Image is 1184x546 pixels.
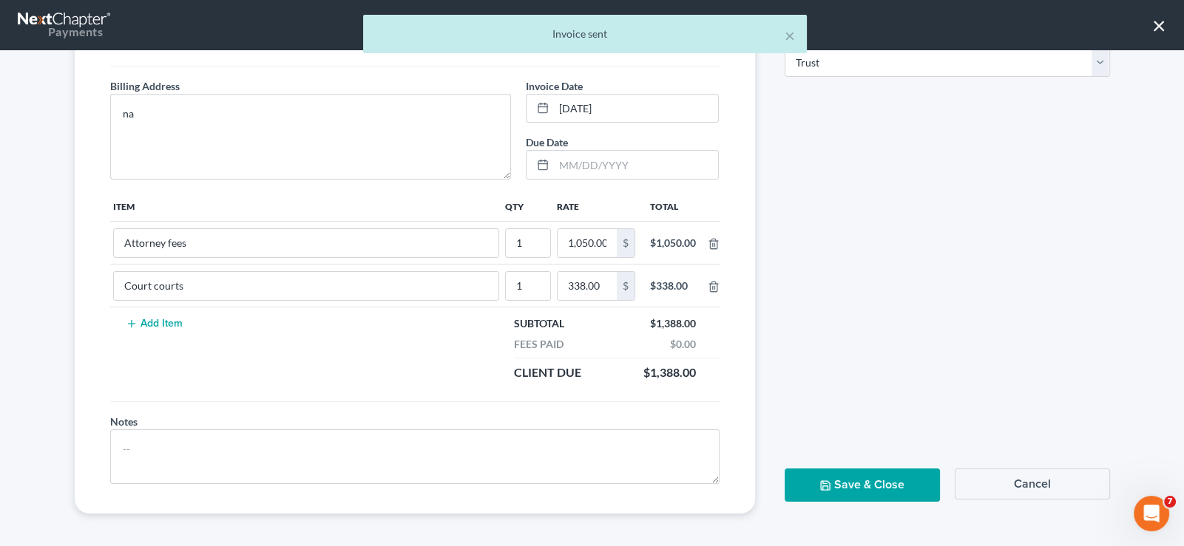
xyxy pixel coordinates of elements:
input: 0.00 [558,272,617,300]
div: $1,388.00 [643,316,703,331]
th: Item [110,191,502,221]
span: Invoice Date [526,80,583,92]
th: Qty [502,191,554,221]
input: 0.00 [558,229,617,257]
a: Payments [18,7,112,43]
label: Due Date [526,134,568,150]
input: MM/DD/YYYY [554,95,718,123]
div: $1,050.00 [650,236,696,250]
div: Fees Paid [507,337,571,352]
div: $1,388.00 [636,364,703,381]
input: -- [114,229,498,257]
button: Add Item [122,318,187,330]
div: $ [617,229,635,257]
button: Cancel [955,468,1110,499]
button: × [1152,13,1166,37]
div: $0.00 [663,337,703,352]
button: × [785,27,795,44]
div: $ [617,272,635,300]
span: 7 [1164,496,1176,508]
span: Billing Address [110,80,180,92]
input: -- [114,272,498,300]
div: $338.00 [650,279,696,293]
div: Invoice sent [375,27,795,41]
div: Subtotal [507,316,572,331]
iframe: Intercom live chat [1134,496,1169,531]
th: Rate [554,191,638,221]
button: Save & Close [785,468,940,502]
label: Notes [110,414,138,429]
input: MM/DD/YYYY [554,151,718,179]
div: Client Due [507,364,589,381]
input: -- [506,272,550,300]
th: Total [638,191,708,221]
input: -- [506,229,550,257]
